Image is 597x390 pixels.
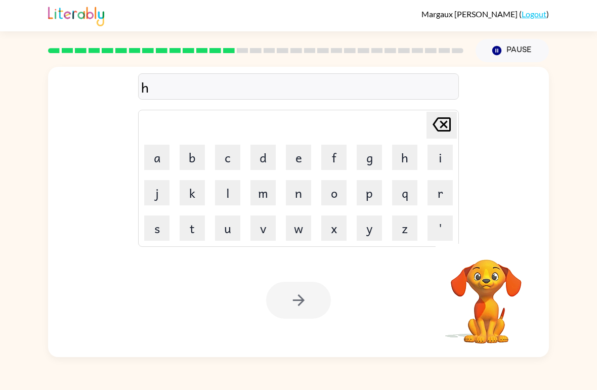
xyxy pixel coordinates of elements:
div: ( ) [421,9,549,19]
button: v [250,215,276,241]
button: t [180,215,205,241]
button: a [144,145,169,170]
video: Your browser must support playing .mp4 files to use Literably. Please try using another browser. [436,244,537,345]
button: l [215,180,240,205]
button: p [357,180,382,205]
button: f [321,145,347,170]
a: Logout [522,9,546,19]
button: i [428,145,453,170]
button: ' [428,215,453,241]
button: n [286,180,311,205]
button: y [357,215,382,241]
button: k [180,180,205,205]
button: m [250,180,276,205]
button: g [357,145,382,170]
button: e [286,145,311,170]
span: Margaux [PERSON_NAME] [421,9,519,19]
button: s [144,215,169,241]
button: q [392,180,417,205]
button: z [392,215,417,241]
button: Pause [476,39,549,62]
button: w [286,215,311,241]
div: h [141,76,456,98]
button: r [428,180,453,205]
button: c [215,145,240,170]
button: x [321,215,347,241]
button: u [215,215,240,241]
button: b [180,145,205,170]
button: o [321,180,347,205]
button: h [392,145,417,170]
button: j [144,180,169,205]
img: Literably [48,4,104,26]
button: d [250,145,276,170]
